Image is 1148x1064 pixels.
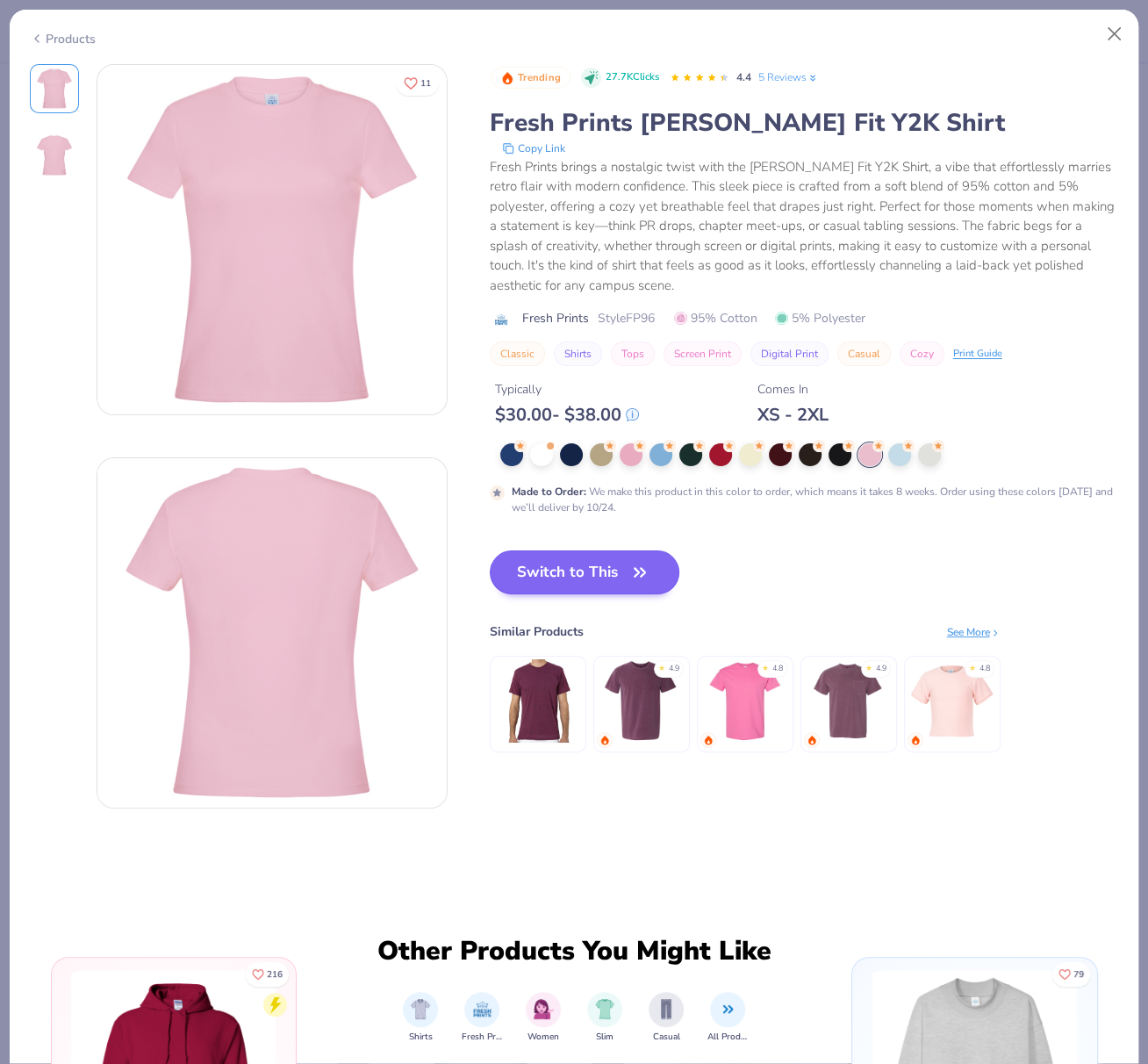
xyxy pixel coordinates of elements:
img: Women Image [534,999,554,1019]
div: Products [30,30,96,48]
span: Style FP96 [598,309,655,327]
button: Casual [837,341,891,366]
span: Women [527,1031,559,1044]
span: 5% Polyester [775,309,865,327]
span: Shirts [409,1031,433,1044]
img: Fresh Prints Image [472,999,492,1019]
img: Back [97,458,447,808]
span: Trending [518,73,561,83]
div: Similar Products [490,622,584,641]
div: XS - 2XL [757,404,829,426]
div: See More [947,624,1001,640]
div: Other Products You Might Like [366,936,782,967]
span: 95% Cotton [674,309,757,327]
span: 216 [267,970,283,979]
div: 4.8 [772,663,783,675]
img: trending.gif [599,735,610,745]
img: Front [33,68,75,110]
div: Print Guide [953,347,1002,362]
img: Back [33,134,75,176]
img: Front [97,65,447,414]
div: Fresh Prints brings a nostalgic twist with the [PERSON_NAME] Fit Y2K Shirt, a vibe that effortles... [490,157,1119,296]
button: filter button [526,992,561,1044]
button: copy to clipboard [497,140,570,157]
button: Close [1098,18,1131,51]
div: filter for Casual [649,992,684,1044]
button: filter button [403,992,438,1044]
img: Comfort Colors Adult Heavyweight T-Shirt [599,659,683,743]
div: filter for Shirts [403,992,438,1044]
img: Los Angeles Apparel S/S Tri Blend Crew Neck [496,659,579,743]
img: Comfort Colors Adult Heavyweight RS Pocket T-Shirt [807,659,890,743]
a: 5 Reviews [758,69,819,85]
span: Fresh Prints [522,309,589,327]
button: filter button [649,992,684,1044]
strong: Made to Order : [512,485,586,499]
div: ★ [658,663,665,670]
div: We make this product in this color to order, which means it takes 8 weeks. Order using these colo... [512,484,1119,515]
img: trending.gif [703,735,714,745]
button: Tops [611,341,655,366]
div: ★ [865,663,872,670]
img: Gildan Adult Heavy Cotton T-Shirt [703,659,786,743]
div: filter for Fresh Prints [462,992,502,1044]
span: Slim [596,1031,613,1044]
span: 79 [1073,970,1084,979]
img: brand logo [490,313,513,327]
img: Trending sort [500,71,514,85]
button: Cozy [900,341,944,366]
div: 4.8 [979,663,990,675]
div: 4.4 Stars [670,64,729,92]
img: Slim Image [595,999,614,1019]
div: filter for Slim [587,992,622,1044]
img: All Products Image [718,999,738,1019]
div: 4.9 [876,663,886,675]
button: Like [396,70,439,96]
span: 11 [420,79,431,88]
span: Casual [653,1031,680,1044]
div: filter for All Products [707,992,748,1044]
button: Like [246,962,289,987]
button: Switch to This [490,550,680,594]
div: 4.9 [669,663,679,675]
img: Casual Image [657,999,676,1019]
div: ★ [969,663,976,670]
button: Digital Print [750,341,829,366]
img: Shirts Image [411,999,431,1019]
img: trending.gif [807,735,817,745]
button: filter button [587,992,622,1044]
button: filter button [707,992,748,1044]
span: Fresh Prints [462,1031,502,1044]
div: filter for Women [526,992,561,1044]
span: All Products [707,1031,748,1044]
button: Screen Print [664,341,742,366]
button: Classic [490,341,545,366]
img: trending.gif [910,735,921,745]
div: Comes In [757,380,829,399]
button: Like [1052,962,1090,987]
button: Shirts [554,341,602,366]
div: ★ [762,663,769,670]
button: filter button [462,992,502,1044]
div: Fresh Prints [PERSON_NAME] Fit Y2K Shirt [490,106,1119,140]
span: 4.4 [736,70,751,84]
img: Fresh Prints Mini Tee [910,659,994,743]
div: Typically [495,380,639,399]
button: Badge Button [491,67,570,90]
span: 27.7K Clicks [606,70,659,85]
div: $ 30.00 - $ 38.00 [495,404,639,426]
